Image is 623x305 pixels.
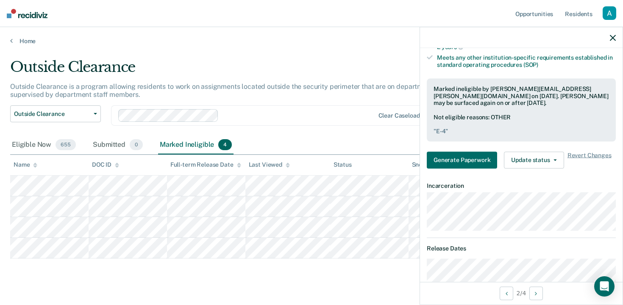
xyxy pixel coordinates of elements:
[504,151,564,168] button: Update status
[91,136,145,154] div: Submitted
[14,161,37,168] div: Name
[427,245,616,252] dt: Release Dates
[427,182,616,189] dt: Incarceration
[500,286,513,300] button: Previous Opportunity
[170,161,241,168] div: Full-term Release Date
[523,61,538,68] span: (SOP)
[10,82,475,99] p: Outside Clearance is a program allowing residents to work on assignments located outside the secu...
[249,161,290,168] div: Last Viewed
[434,113,609,135] div: Not eligible reasons: OTHER
[7,9,47,18] img: Recidiviz
[442,44,463,50] span: years
[567,151,612,168] span: Revert Changes
[10,136,78,154] div: Eligible Now
[434,127,609,135] pre: " E-4 "
[434,85,609,106] div: Marked ineligible by [PERSON_NAME][EMAIL_ADDRESS][PERSON_NAME][DOMAIN_NAME] on [DATE]. [PERSON_NA...
[412,161,460,168] div: Snooze ends in
[10,58,478,82] div: Outside Clearance
[10,37,613,45] a: Home
[56,139,76,150] span: 655
[334,161,352,168] div: Status
[92,161,119,168] div: DOC ID
[594,276,615,297] div: Open Intercom Messenger
[218,139,232,150] span: 4
[158,136,234,154] div: Marked Ineligible
[378,112,423,119] div: Clear caseloads
[420,282,623,304] div: 2 / 4
[14,110,90,118] span: Outside Clearance
[130,139,143,150] span: 0
[437,54,616,69] div: Meets any other institution-specific requirements established in standard operating procedures
[427,151,497,168] button: Generate Paperwork
[529,286,543,300] button: Next Opportunity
